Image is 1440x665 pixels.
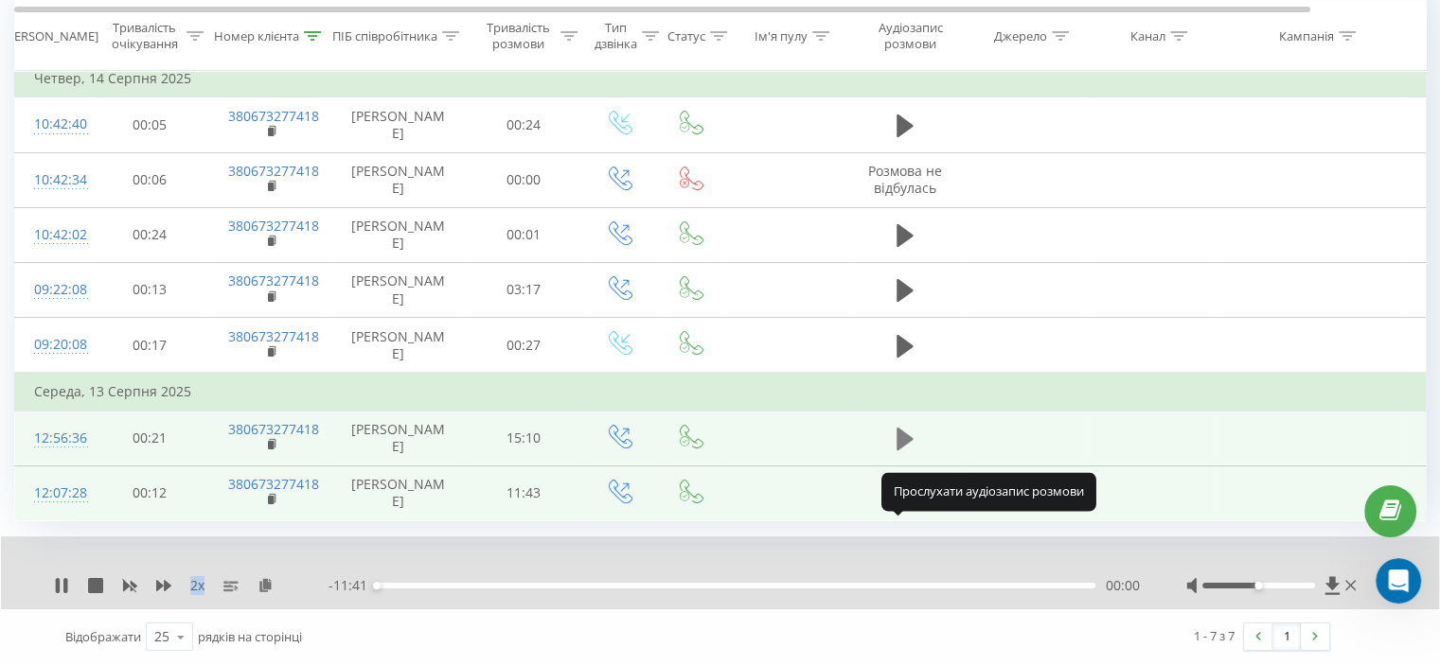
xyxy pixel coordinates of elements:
[34,106,72,143] div: 10:42:40
[29,478,44,493] button: Вибір емодзі
[332,262,465,317] td: [PERSON_NAME]
[34,475,72,512] div: 12:07:28
[1254,582,1262,589] div: Accessibility label
[755,27,808,44] div: Ім'я пулу
[481,20,556,52] div: Тривалість розмови
[30,296,295,333] div: 📌 оцінити переваги для для себе і бізнесу вже на старті.
[332,411,465,465] td: [PERSON_NAME]
[91,465,209,520] td: 00:12
[228,217,319,235] a: 380673277418
[1105,576,1139,595] span: 00:00
[34,271,72,308] div: 09:22:08
[60,478,75,493] button: вибір GIF-файлів
[332,97,465,152] td: [PERSON_NAME]
[465,207,583,262] td: 00:01
[228,107,319,125] a: 380673277418
[332,8,366,42] div: Закрити
[994,27,1047,44] div: Джерело
[16,438,363,470] textarea: Повідомлення...
[1130,27,1165,44] div: Канал
[228,271,319,289] a: 380673277418
[30,157,295,194] div: 📌 отримати повну інформацію про функціонал AI-аналізу дзвінків;
[1194,626,1235,645] div: 1 - 7 з 7
[190,576,204,595] span: 2 x
[1272,623,1301,650] a: 1
[198,628,302,645] span: рядків на сторінці
[325,470,355,500] button: Надіслати повідомлення…
[332,152,465,207] td: [PERSON_NAME]
[91,262,209,317] td: 00:13
[92,24,231,43] p: У мережі 16 год тому
[373,582,381,589] div: Accessibility label
[30,343,295,399] div: Консультація займе мінімум часу, але дасть максимум користі для оптимізації роботи з клієнтами.
[228,162,319,180] a: 380673277418
[296,8,332,44] button: Головна
[92,9,168,24] h1: Oleksandr
[465,152,583,207] td: 00:00
[332,465,465,520] td: [PERSON_NAME]
[228,327,319,345] a: 380673277418
[868,162,942,197] span: Розмова не відбулась
[881,473,1096,511] div: Прослухати аудіозапис розмови
[1376,558,1421,604] iframe: Intercom live chat
[465,411,583,465] td: 15:10
[91,152,209,207] td: 00:06
[1279,27,1334,44] div: Кампанія
[329,576,377,595] span: - 11:41
[91,411,209,465] td: 00:21
[214,27,299,44] div: Номер клієнта
[54,10,84,41] img: Profile image for Oleksandr
[465,318,583,374] td: 00:27
[864,20,956,52] div: Аудіозапис розмови
[465,97,583,152] td: 00:24
[228,475,319,493] a: 380673277418
[332,318,465,374] td: [PERSON_NAME]
[90,478,105,493] button: Завантажити вкладений файл
[34,217,72,254] div: 10:42:02
[667,27,705,44] div: Статус
[12,8,48,44] button: go back
[154,627,169,646] div: 25
[30,423,171,434] div: Oleksandr • 2 год. тому
[65,628,141,645] span: Відображати
[107,20,182,52] div: Тривалість очікування
[34,162,72,199] div: 10:42:34
[34,326,72,363] div: 09:20:08
[332,27,437,44] div: ПІБ співробітника
[30,73,295,147] div: Щоб ефективно запровадити AI-функціонал та отримати максимум користі, звертайся прямо зараз до на...
[34,420,72,457] div: 12:56:36
[30,203,295,240] div: 📌 зрозуміти, як АІ допоможе у виявленні інсайтів із розмов;
[465,262,583,317] td: 03:17
[91,318,209,374] td: 00:17
[91,207,209,262] td: 00:24
[595,20,637,52] div: Тип дзвінка
[228,420,319,438] a: 380673277418
[91,97,209,152] td: 00:05
[3,27,98,44] div: [PERSON_NAME]
[30,250,295,287] div: 📌 дізнатися, як впровадити функцію максимально ефективно;
[332,207,465,262] td: [PERSON_NAME]
[465,465,583,520] td: 11:43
